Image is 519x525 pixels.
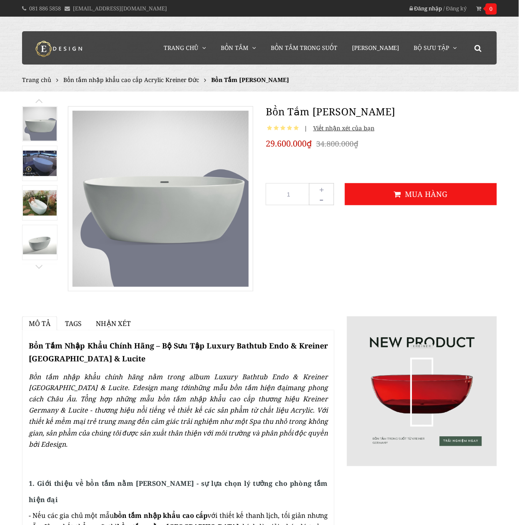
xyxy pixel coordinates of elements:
span: Mô tả [29,319,50,328]
a: những mẫu bồn tắm hiện đại [190,383,287,393]
h1: Bồn Tắm [PERSON_NAME] [266,104,497,119]
i: gorgeous [294,124,299,132]
span: Bồn Tắm [221,44,248,52]
span: 29.600.000₫ [266,137,312,150]
i: gorgeous [280,124,285,132]
button: - [309,193,334,205]
div: gorgeous [266,123,300,133]
span: Bồn Tắm Nhập Khẩu Chính Hãng – Bộ Sưu Tập Luxury Bathtub Endo & Kreiner [GEOGRAPHIC_DATA] & Lucite [29,341,328,363]
a: [PERSON_NAME] [346,31,406,65]
i: gorgeous [267,124,272,132]
i: gorgeous [287,124,292,132]
img: Bồn Tắm Darwin Kreiner [23,231,57,254]
img: Bồn Tắm Nhập Khẩu Darwin [23,151,57,176]
span: Nhận xét [96,319,131,328]
span: 0 [486,3,497,15]
img: Bồn Tắm Darwin Kreiner [23,107,57,141]
a: Bồn tắm nhập khẩu cao cấp Acrylic Kreiner Đức [63,76,199,84]
span: Viết nhận xét của bạn [309,124,374,132]
span: / [443,5,445,12]
img: Bồn Tắm Darwin Kreiner [68,107,253,291]
i: gorgeous [274,124,279,132]
a: 081 886 5858 [29,5,61,12]
a: Bồn Tắm [215,31,262,65]
button: + [309,183,334,195]
strong: bồn tắm nhập khẩu cao cấp [114,511,208,520]
a: [EMAIL_ADDRESS][DOMAIN_NAME] [73,5,167,12]
button: Mua hàng [345,183,497,205]
del: 34.800.000₫ [316,139,358,149]
span: | [304,124,307,132]
span: [PERSON_NAME] [352,44,399,52]
span: Bộ Sưu Tập [414,44,449,52]
span: Bồn Tắm Trong Suốt [271,44,337,52]
a: Bồn Tắm Trong Suốt [264,31,344,65]
span: Bồn Tắm [PERSON_NAME] [211,76,289,84]
img: Bồn Tắm Darwin Kreiner [23,190,57,216]
a: Bộ Sưu Tập [408,31,464,65]
strong: 1. Giới thiệu về bồn tắm nằm [PERSON_NAME] - sự lựa chọn lý tưởng cho phòng tắm hiện đại [29,479,328,505]
a: Trang chủ [22,76,51,84]
em: Bồn tắm nhập khẩu chính hãng nằm trong album Luxury Bathtub Endo & Kreiner [GEOGRAPHIC_DATA] & Lu... [29,372,328,449]
span: Trang chủ [164,44,198,52]
a: Trang chủ [157,31,212,65]
img: Bồn Tắm Darwin Kreiner [347,316,497,466]
img: logo Kreiner Germany - Edesign Interior [28,40,91,57]
span: Tags [65,319,82,328]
